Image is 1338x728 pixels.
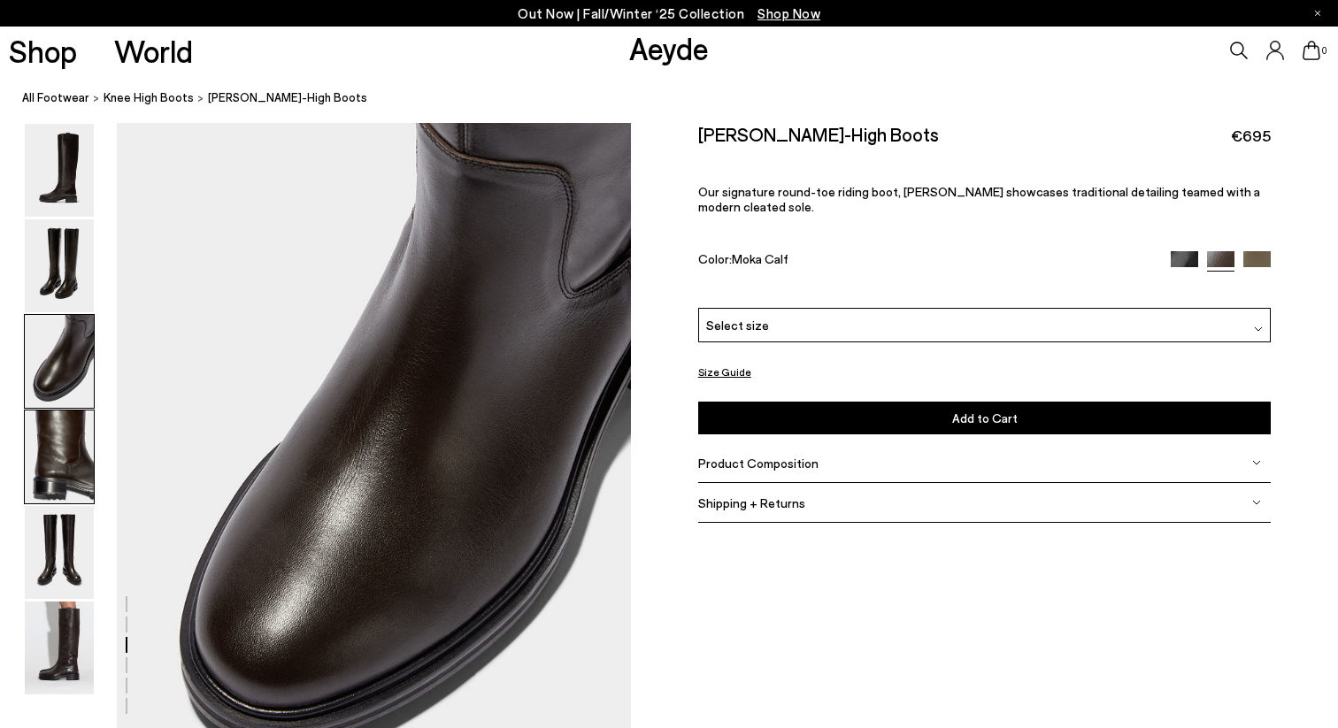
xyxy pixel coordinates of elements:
img: svg%3E [1254,324,1263,333]
a: World [114,35,193,66]
img: Henry Knee-High Boots - Image 1 [25,124,94,217]
a: 0 [1303,41,1320,60]
span: Add to Cart [952,410,1018,425]
nav: breadcrumb [22,74,1338,123]
span: [PERSON_NAME]-High Boots [208,88,367,107]
span: 0 [1320,46,1329,56]
p: Our signature round-toe riding boot, [PERSON_NAME] showcases traditional detailing teamed with a ... [698,184,1272,214]
span: €695 [1231,125,1271,147]
img: Henry Knee-High Boots - Image 2 [25,219,94,312]
img: Henry Knee-High Boots - Image 6 [25,602,94,694]
button: Add to Cart [698,402,1272,434]
img: svg%3E [1252,458,1261,467]
img: Henry Knee-High Boots - Image 4 [25,410,94,503]
img: Henry Knee-High Boots - Image 5 [25,506,94,599]
img: Henry Knee-High Boots - Image 3 [25,315,94,408]
h2: [PERSON_NAME]-High Boots [698,123,939,145]
a: Aeyde [629,29,709,66]
button: Size Guide [698,361,751,383]
span: Product Composition [698,456,819,471]
img: svg%3E [1252,498,1261,507]
span: Moka Calf [732,250,788,265]
span: Navigate to /collections/new-in [757,5,820,21]
a: All Footwear [22,88,89,107]
p: Out Now | Fall/Winter ‘25 Collection [518,3,820,25]
div: Color: [698,250,1152,271]
span: knee high boots [104,90,194,104]
a: Shop [9,35,77,66]
a: knee high boots [104,88,194,107]
span: Select size [706,316,769,334]
span: Shipping + Returns [698,495,805,510]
